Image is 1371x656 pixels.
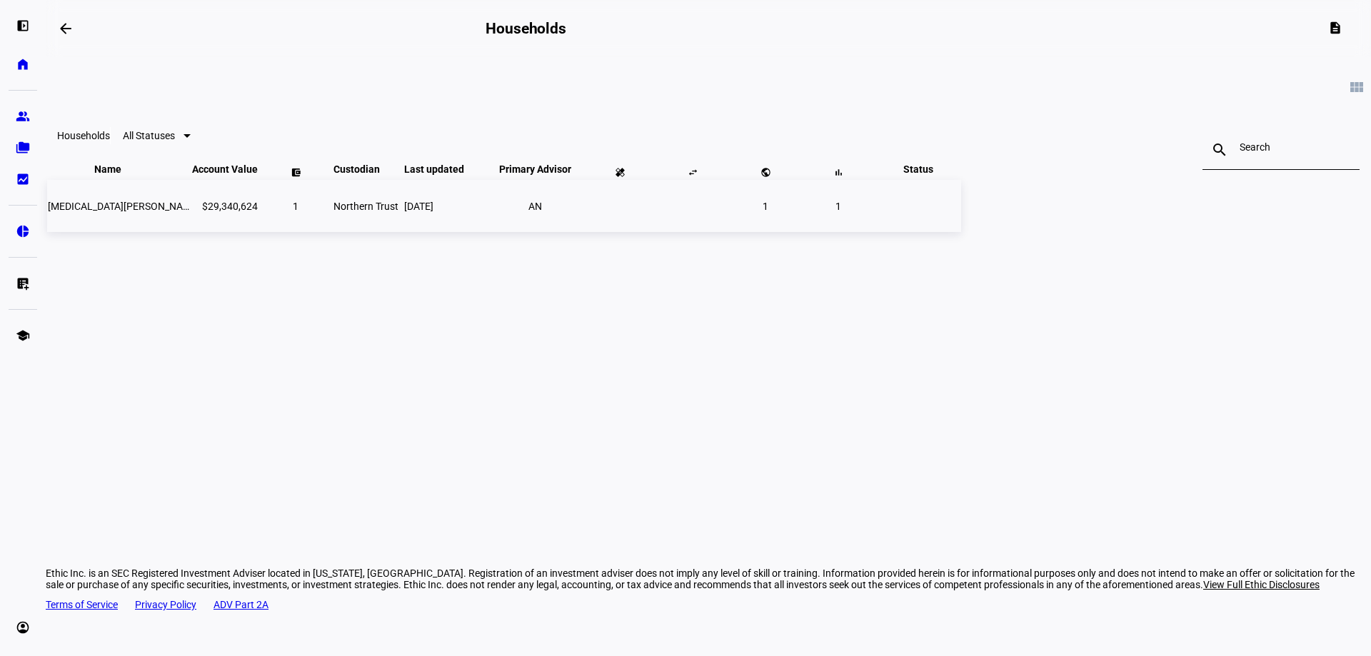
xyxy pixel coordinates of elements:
span: Primary Advisor [488,163,582,175]
mat-icon: search [1202,141,1237,158]
a: group [9,102,37,131]
eth-data-table-title: Households [57,130,110,141]
span: Northern Trust [333,201,398,212]
a: folder_copy [9,133,37,162]
td: $29,340,624 [191,180,258,232]
mat-icon: description [1328,21,1342,35]
a: Privacy Policy [135,599,196,610]
eth-mat-symbol: left_panel_open [16,19,30,33]
mat-icon: view_module [1348,79,1365,96]
eth-mat-symbol: bid_landscape [16,172,30,186]
eth-mat-symbol: school [16,328,30,343]
input: Search [1240,141,1322,153]
h2: Households [486,20,566,37]
span: Last updated [404,163,486,175]
span: Status [893,163,944,175]
span: [DATE] [404,201,433,212]
span: 1 [835,201,841,212]
span: View Full Ethic Disclosures [1203,579,1320,590]
span: 1 [293,201,298,212]
eth-mat-symbol: home [16,57,30,71]
a: pie_chart [9,217,37,246]
eth-mat-symbol: group [16,109,30,123]
span: 1 [763,201,768,212]
a: Terms of Service [46,599,118,610]
a: ADV Part 2A [214,599,268,610]
span: Account Value [192,163,258,175]
span: All Statuses [123,130,175,141]
div: Ethic Inc. is an SEC Registered Investment Adviser located in [US_STATE], [GEOGRAPHIC_DATA]. Regi... [46,567,1371,590]
a: bid_landscape [9,165,37,193]
eth-mat-symbol: folder_copy [16,141,30,155]
span: TAO VEGA LLC - ETHIC [48,201,255,212]
eth-mat-symbol: list_alt_add [16,276,30,291]
span: Name [94,163,143,175]
eth-mat-symbol: account_circle [16,620,30,635]
li: AN [523,193,548,219]
eth-mat-symbol: pie_chart [16,224,30,238]
span: Custodian [333,163,401,175]
a: home [9,50,37,79]
mat-icon: arrow_backwards [57,20,74,37]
